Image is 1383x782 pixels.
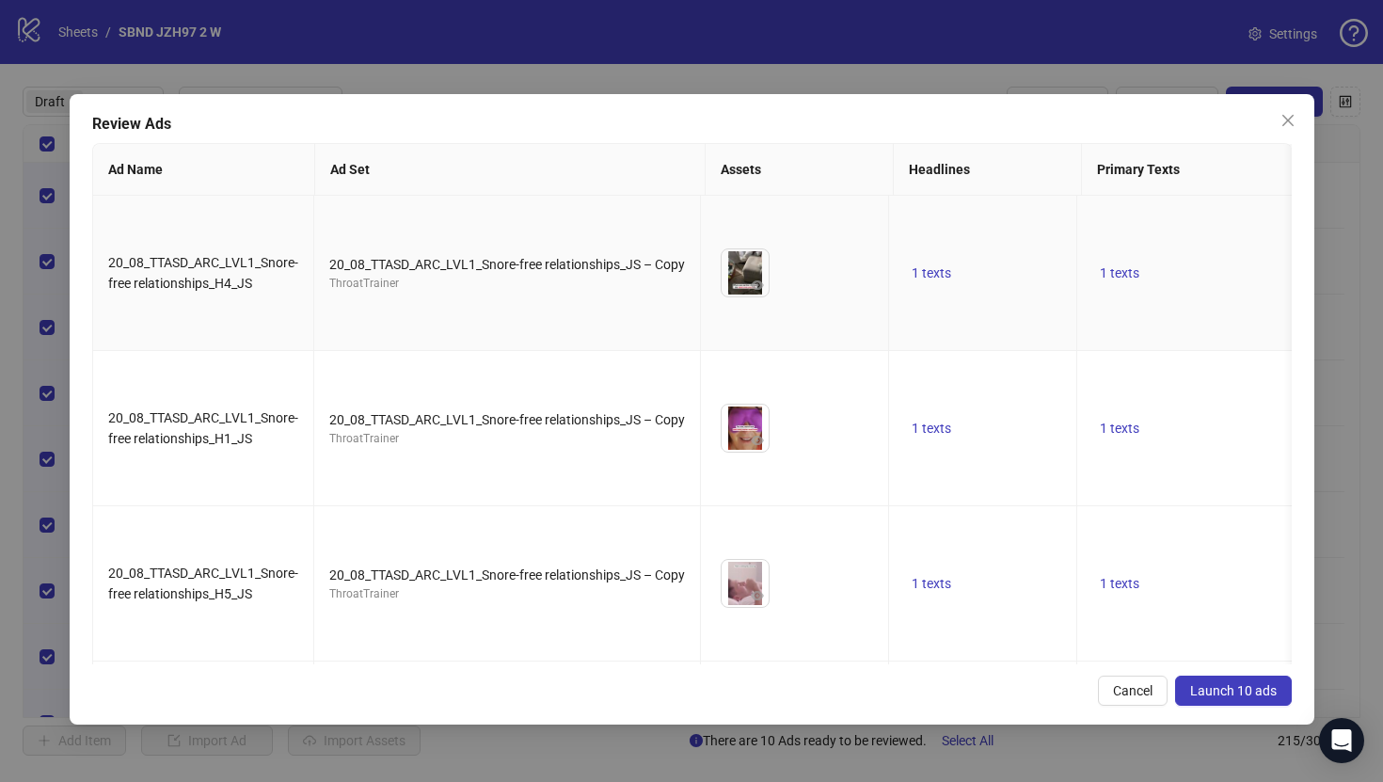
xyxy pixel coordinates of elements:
[329,254,685,275] div: 20_08_TTASD_ARC_LVL1_Snore-free relationships_JS – Copy
[1092,572,1147,595] button: 1 texts
[751,279,764,292] span: eye
[904,262,959,284] button: 1 texts
[1319,718,1364,763] div: Open Intercom Messenger
[92,113,1292,136] div: Review Ads
[1092,417,1147,439] button: 1 texts
[329,565,685,585] div: 20_08_TTASD_ARC_LVL1_Snore-free relationships_JS – Copy
[751,589,764,602] span: eye
[746,429,769,452] button: Preview
[1280,113,1296,128] span: close
[1081,144,1316,196] th: Primary Texts
[1098,676,1168,706] button: Cancel
[893,144,1081,196] th: Headlines
[904,417,959,439] button: 1 texts
[705,144,893,196] th: Assets
[912,576,951,591] span: 1 texts
[912,421,951,436] span: 1 texts
[1100,265,1139,280] span: 1 texts
[1113,683,1152,698] span: Cancel
[751,434,764,447] span: eye
[1100,421,1139,436] span: 1 texts
[329,275,685,293] div: ThroatTrainer
[1175,676,1292,706] button: Launch 10 ads
[912,265,951,280] span: 1 texts
[746,274,769,296] button: Preview
[1100,576,1139,591] span: 1 texts
[315,144,705,196] th: Ad Set
[904,572,959,595] button: 1 texts
[1273,105,1303,136] button: Close
[93,144,315,196] th: Ad Name
[1092,262,1147,284] button: 1 texts
[329,430,685,448] div: ThroatTrainer
[722,249,769,296] img: Asset 1
[746,584,769,607] button: Preview
[329,585,685,603] div: ThroatTrainer
[722,560,769,607] img: Asset 1
[108,566,298,601] span: 20_08_TTASD_ARC_LVL1_Snore-free relationships_H5_JS
[108,410,298,446] span: 20_08_TTASD_ARC_LVL1_Snore-free relationships_H1_JS
[329,409,685,430] div: 20_08_TTASD_ARC_LVL1_Snore-free relationships_JS – Copy
[108,255,298,291] span: 20_08_TTASD_ARC_LVL1_Snore-free relationships_H4_JS
[722,405,769,452] img: Asset 1
[1190,683,1277,698] span: Launch 10 ads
